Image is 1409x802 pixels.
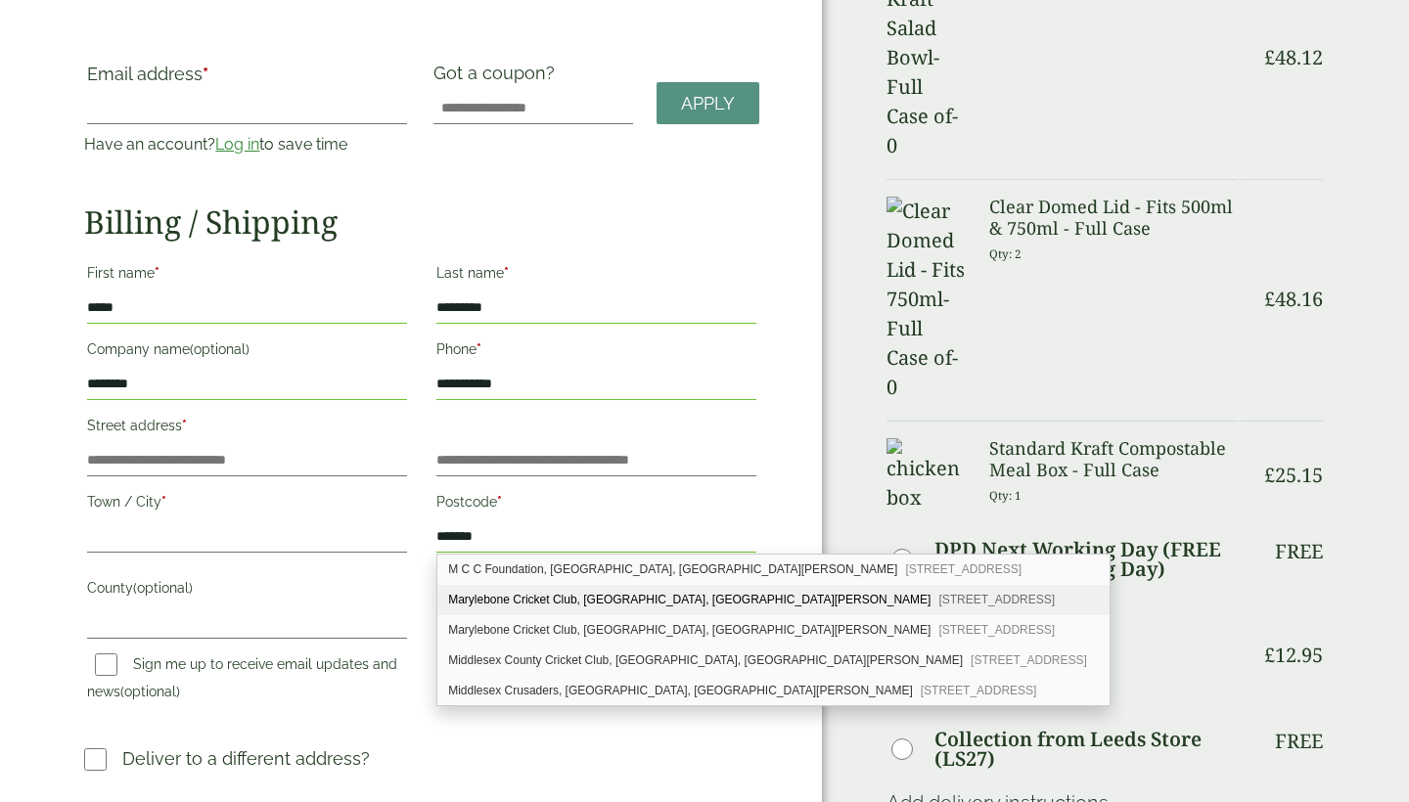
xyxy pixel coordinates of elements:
[1264,462,1275,488] span: £
[203,64,208,84] abbr: required
[989,438,1239,480] h3: Standard Kraft Compostable Meal Box - Full Case
[1264,44,1275,70] span: £
[155,265,159,281] abbr: required
[1264,286,1275,312] span: £
[681,93,735,114] span: Apply
[87,412,407,445] label: Street address
[437,615,1110,646] div: Marylebone Cricket Club, Lord's Cricket Ground, St. Johns Wood Road
[971,653,1087,667] span: [STREET_ADDRESS]
[989,197,1239,239] h3: Clear Domed Lid - Fits 500ml & 750ml - Full Case
[122,745,370,772] p: Deliver to a different address?
[934,730,1239,769] label: Collection from Leeds Store (LS27)
[84,133,410,156] p: Have an account? to save time
[934,540,1239,579] label: DPD Next Working Day (FREE DPD Next Working Day)
[437,646,1110,676] div: Middlesex County Cricket Club, Lords Cricket Ground, St. Johns Wood Road
[1264,642,1323,668] bdi: 12.95
[436,335,756,369] label: Phone
[436,488,756,521] label: Postcode
[1264,286,1323,312] bdi: 48.16
[161,494,166,510] abbr: required
[504,265,509,281] abbr: required
[87,259,407,292] label: First name
[437,555,1110,585] div: M C C Foundation, Lords Cricket Ground, St. Johns Wood Road
[886,197,966,402] img: Clear Domed Lid - Fits 750ml-Full Case of-0
[477,341,481,357] abbr: required
[215,135,259,154] a: Log in
[437,676,1110,705] div: Middlesex Crusaders, Lords Cricket Ground, St. Johns Wood Road
[133,580,193,596] span: (optional)
[95,653,117,676] input: Sign me up to receive email updates and news(optional)
[905,562,1022,576] span: [STREET_ADDRESS]
[437,585,1110,615] div: Marylebone Cricket Club, Lords Cricket Ground, St. Johns Wood Road
[190,341,250,357] span: (optional)
[1275,730,1323,753] p: Free
[87,66,407,93] label: Email address
[938,593,1055,606] span: [STREET_ADDRESS]
[87,656,397,705] label: Sign me up to receive email updates and news
[182,418,187,433] abbr: required
[938,623,1055,637] span: [STREET_ADDRESS]
[1264,642,1275,668] span: £
[1275,540,1323,563] p: Free
[84,203,759,241] h2: Billing / Shipping
[921,684,1037,697] span: [STREET_ADDRESS]
[87,335,407,369] label: Company name
[87,488,407,521] label: Town / City
[497,494,502,510] abbr: required
[989,246,1022,261] small: Qty: 2
[87,574,407,607] label: County
[1264,462,1323,488] bdi: 25.15
[436,259,756,292] label: Last name
[657,82,759,124] a: Apply
[433,63,563,93] label: Got a coupon?
[989,488,1022,503] small: Qty: 1
[120,684,180,699] span: (optional)
[886,438,966,512] img: chicken box
[1264,44,1323,70] bdi: 48.12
